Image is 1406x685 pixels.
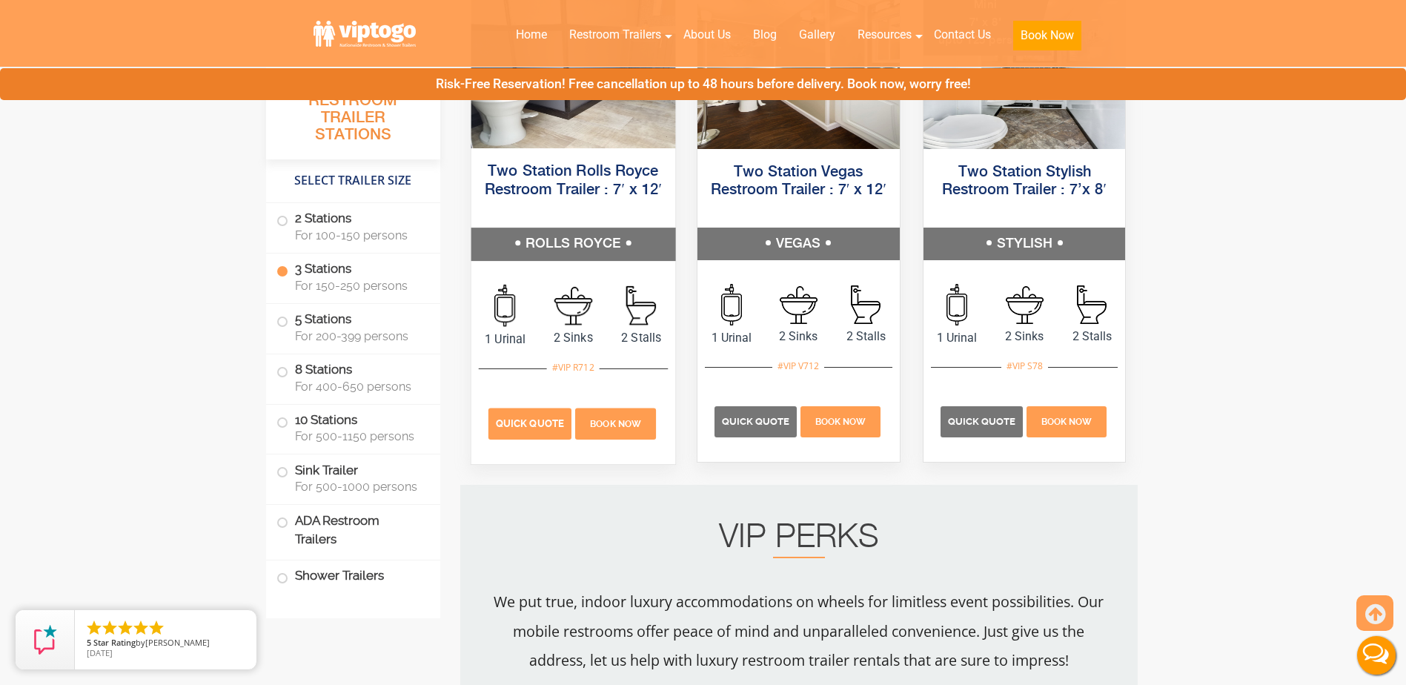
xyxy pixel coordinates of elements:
[488,416,573,430] a: Quick Quote
[923,19,1002,51] a: Contact Us
[145,637,210,648] span: [PERSON_NAME]
[276,505,430,555] label: ADA Restroom Trailers
[295,480,422,494] span: For 500-1000 persons
[722,416,789,427] span: Quick Quote
[494,285,515,327] img: an icon of urinal
[276,254,430,300] label: 3 Stations
[799,414,883,428] a: Book Now
[1024,414,1108,428] a: Book Now
[276,454,430,500] label: Sink Trailer
[276,560,430,592] label: Shower Trailers
[846,19,923,51] a: Resources
[276,304,430,350] label: 5 Stations
[471,330,539,348] span: 1 Urinal
[295,429,422,443] span: For 500-1150 persons
[1013,21,1081,50] button: Book Now
[721,284,742,325] img: an icon of urinal
[132,619,150,637] li: 
[116,619,134,637] li: 
[946,284,967,325] img: an icon of urinal
[30,625,60,655] img: Review Rating
[87,637,91,648] span: 5
[295,380,422,394] span: For 400-650 persons
[490,523,1108,558] h2: VIP PERKS
[590,419,641,429] span: Book Now
[276,405,430,451] label: 10 Stations
[471,228,674,260] h5: ROLLS ROYCE
[266,167,440,195] h4: Select Trailer Size
[93,637,136,648] span: Star Rating
[765,328,832,345] span: 2 Sinks
[851,285,881,324] img: an icon of stall
[85,619,103,637] li: 
[1058,328,1126,345] span: 2 Stalls
[1041,417,1092,427] span: Book Now
[558,19,672,51] a: Restroom Trailers
[276,354,430,400] label: 8 Stations
[87,647,113,658] span: [DATE]
[539,328,607,346] span: 2 Sinks
[923,228,1126,260] h5: STYLISH
[742,19,788,51] a: Blog
[147,619,165,637] li: 
[295,329,422,343] span: For 200-399 persons
[1002,19,1092,59] a: Book Now
[1001,357,1048,376] div: #VIP S78
[815,417,866,427] span: Book Now
[295,228,422,242] span: For 100-150 persons
[484,164,661,197] a: Two Station Rolls Royce Restroom Trailer : 7′ x 12′
[496,418,564,429] span: Quick Quote
[295,279,422,293] span: For 150-250 persons
[1347,626,1406,685] button: Live Chat
[276,203,430,249] label: 2 Stations
[607,328,675,346] span: 2 Stalls
[573,416,657,430] a: Book Now
[490,587,1108,675] p: We put true, indoor luxury accommodations on wheels for limitless event possibilities. Our mobile...
[948,416,1015,427] span: Quick Quote
[626,286,655,325] img: an icon of stall
[87,638,245,649] span: by
[991,328,1058,345] span: 2 Sinks
[780,286,818,324] img: an icon of sink
[697,329,765,347] span: 1 Urinal
[266,70,440,159] h3: All Portable Restroom Trailer Stations
[788,19,846,51] a: Gallery
[923,329,991,347] span: 1 Urinal
[672,19,742,51] a: About Us
[546,358,599,377] div: #VIP R712
[1077,285,1107,324] img: an icon of stall
[942,165,1106,198] a: Two Station Stylish Restroom Trailer : 7’x 8′
[101,619,119,637] li: 
[711,165,886,198] a: Two Station Vegas Restroom Trailer : 7′ x 12′
[772,357,824,376] div: #VIP V712
[697,228,900,260] h5: VEGAS
[554,286,592,325] img: an icon of sink
[1006,286,1044,324] img: an icon of sink
[941,414,1025,428] a: Quick Quote
[505,19,558,51] a: Home
[714,414,799,428] a: Quick Quote
[832,328,900,345] span: 2 Stalls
